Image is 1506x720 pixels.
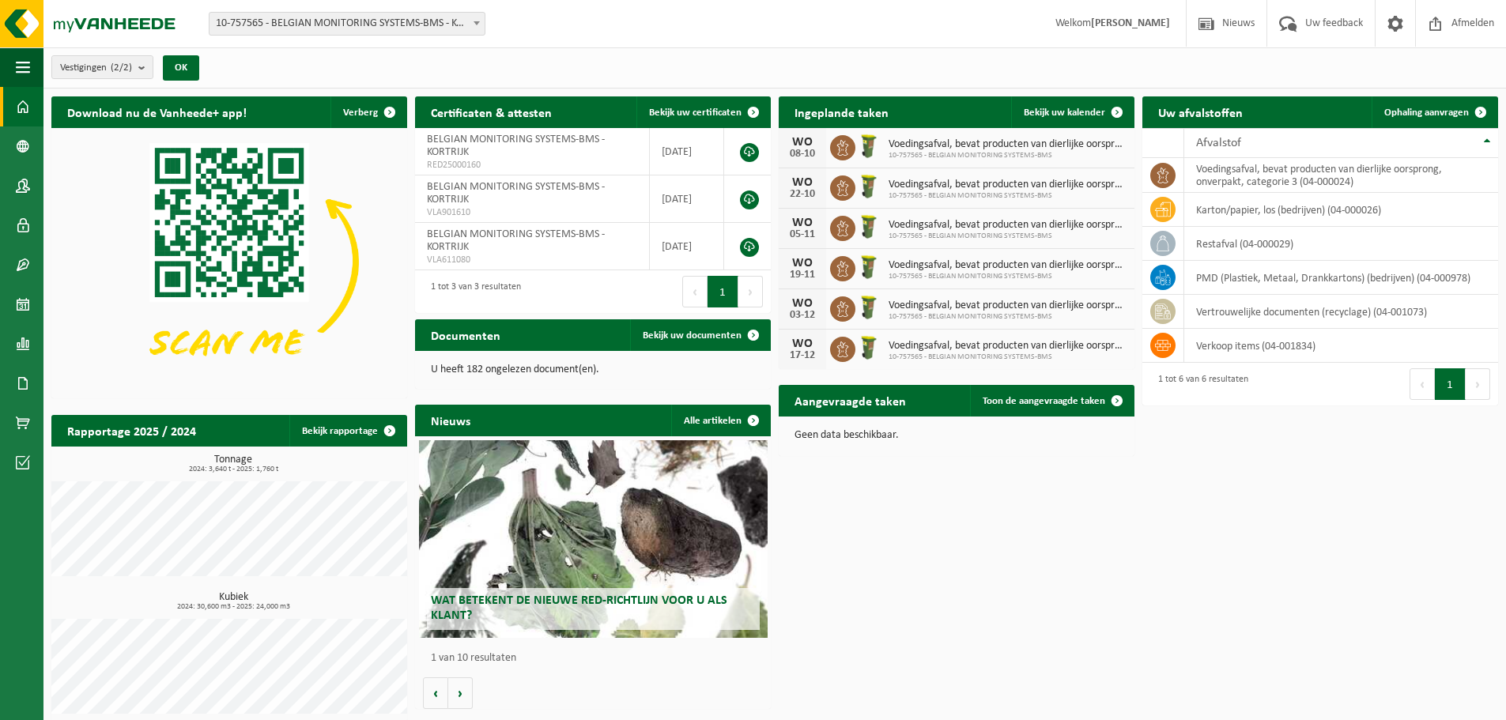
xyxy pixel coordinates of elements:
[889,340,1127,352] span: Voedingsafval, bevat producten van dierlijke oorsprong, onverpakt, categorie 3
[970,385,1133,417] a: Toon de aangevraagde taken
[649,107,742,118] span: Bekijk uw certificaten
[671,405,769,436] a: Alle artikelen
[889,259,1127,272] span: Voedingsafval, bevat producten van dierlijke oorsprong, onverpakt, categorie 3
[59,603,407,611] span: 2024: 30,600 m3 - 2025: 24,000 m3
[889,191,1127,201] span: 10-757565 - BELGIAN MONITORING SYSTEMS-BMS
[889,179,1127,191] span: Voedingsafval, bevat producten van dierlijke oorsprong, onverpakt, categorie 3
[1142,96,1259,127] h2: Uw afvalstoffen
[787,176,818,189] div: WO
[1410,368,1435,400] button: Previous
[787,217,818,229] div: WO
[889,232,1127,241] span: 10-757565 - BELGIAN MONITORING SYSTEMS-BMS
[889,219,1127,232] span: Voedingsafval, bevat producten van dierlijke oorsprong, onverpakt, categorie 3
[787,136,818,149] div: WO
[779,96,904,127] h2: Ingeplande taken
[795,430,1119,441] p: Geen data beschikbaar.
[415,319,516,350] h2: Documenten
[855,133,882,160] img: WB-0060-HPE-GN-50
[787,310,818,321] div: 03-12
[708,276,738,307] button: 1
[51,55,153,79] button: Vestigingen(2/2)
[1091,17,1170,29] strong: [PERSON_NAME]
[343,107,378,118] span: Verberg
[427,254,637,266] span: VLA611080
[423,677,448,709] button: Vorige
[1196,137,1241,149] span: Afvalstof
[889,352,1127,362] span: 10-757565 - BELGIAN MONITORING SYSTEMS-BMS
[889,312,1127,322] span: 10-757565 - BELGIAN MONITORING SYSTEMS-BMS
[427,206,637,219] span: VLA901610
[289,415,406,447] a: Bekijk rapportage
[855,294,882,321] img: WB-0060-HPE-GN-50
[448,677,473,709] button: Volgende
[682,276,708,307] button: Previous
[855,173,882,200] img: WB-0060-HPE-GN-50
[738,276,763,307] button: Next
[423,274,521,309] div: 1 tot 3 van 3 resultaten
[427,134,605,158] span: BELGIAN MONITORING SYSTEMS-BMS - KORTRIJK
[51,415,212,446] h2: Rapportage 2025 / 2024
[643,330,742,341] span: Bekijk uw documenten
[787,297,818,310] div: WO
[1184,193,1498,227] td: karton/papier, los (bedrijven) (04-000026)
[855,213,882,240] img: WB-0060-HPE-GN-50
[983,396,1105,406] span: Toon de aangevraagde taken
[889,272,1127,281] span: 10-757565 - BELGIAN MONITORING SYSTEMS-BMS
[855,334,882,361] img: WB-0060-HPE-GN-50
[889,300,1127,312] span: Voedingsafval, bevat producten van dierlijke oorsprong, onverpakt, categorie 3
[209,12,485,36] span: 10-757565 - BELGIAN MONITORING SYSTEMS-BMS - KORTRIJK
[330,96,406,128] button: Verberg
[1184,261,1498,295] td: PMD (Plastiek, Metaal, Drankkartons) (bedrijven) (04-000978)
[51,128,407,395] img: Download de VHEPlus App
[787,337,818,350] div: WO
[650,128,724,175] td: [DATE]
[1184,329,1498,363] td: verkoop items (04-001834)
[787,229,818,240] div: 05-11
[59,466,407,473] span: 2024: 3,640 t - 2025: 1,760 t
[787,149,818,160] div: 08-10
[209,13,485,35] span: 10-757565 - BELGIAN MONITORING SYSTEMS-BMS - KORTRIJK
[415,405,486,435] h2: Nieuws
[787,350,818,361] div: 17-12
[787,257,818,270] div: WO
[419,440,768,638] a: Wat betekent de nieuwe RED-richtlijn voor u als klant?
[779,385,922,416] h2: Aangevraagde taken
[111,62,132,73] count: (2/2)
[163,55,199,81] button: OK
[427,228,605,253] span: BELGIAN MONITORING SYSTEMS-BMS - KORTRIJK
[1435,368,1466,400] button: 1
[889,138,1127,151] span: Voedingsafval, bevat producten van dierlijke oorsprong, onverpakt, categorie 3
[431,653,763,664] p: 1 van 10 resultaten
[427,159,637,172] span: RED25000160
[431,594,727,622] span: Wat betekent de nieuwe RED-richtlijn voor u als klant?
[1372,96,1497,128] a: Ophaling aanvragen
[415,96,568,127] h2: Certificaten & attesten
[650,175,724,223] td: [DATE]
[427,181,605,205] span: BELGIAN MONITORING SYSTEMS-BMS - KORTRIJK
[51,96,262,127] h2: Download nu de Vanheede+ app!
[855,254,882,281] img: WB-0060-HPE-GN-50
[787,270,818,281] div: 19-11
[431,364,755,375] p: U heeft 182 ongelezen document(en).
[650,223,724,270] td: [DATE]
[59,592,407,611] h3: Kubiek
[630,319,769,351] a: Bekijk uw documenten
[1024,107,1105,118] span: Bekijk uw kalender
[787,189,818,200] div: 22-10
[1150,367,1248,401] div: 1 tot 6 van 6 resultaten
[1184,227,1498,261] td: restafval (04-000029)
[1184,158,1498,193] td: voedingsafval, bevat producten van dierlijke oorsprong, onverpakt, categorie 3 (04-000024)
[636,96,769,128] a: Bekijk uw certificaten
[1011,96,1133,128] a: Bekijk uw kalender
[60,56,132,80] span: Vestigingen
[59,454,407,473] h3: Tonnage
[1384,107,1469,118] span: Ophaling aanvragen
[1466,368,1490,400] button: Next
[1184,295,1498,329] td: vertrouwelijke documenten (recyclage) (04-001073)
[889,151,1127,160] span: 10-757565 - BELGIAN MONITORING SYSTEMS-BMS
